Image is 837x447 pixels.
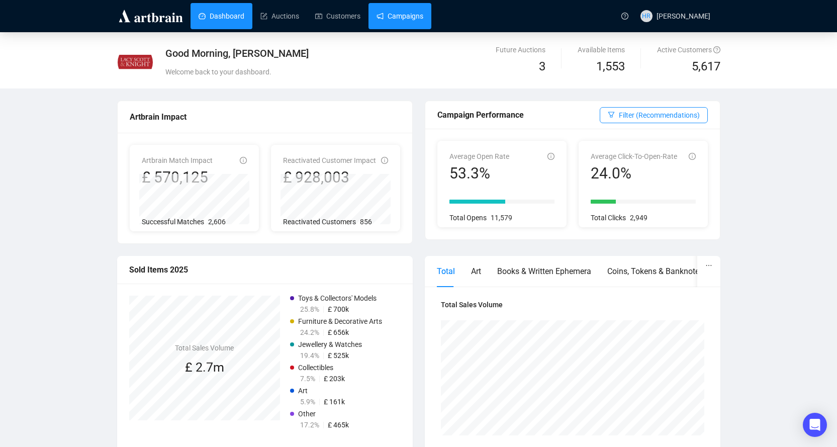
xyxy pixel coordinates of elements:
[142,168,213,187] div: £ 570,125
[298,294,377,302] span: Toys & Collectors' Models
[300,305,319,313] span: 25.8%
[689,153,696,160] span: info-circle
[328,351,349,360] span: £ 525k
[449,164,509,183] div: 53.3%
[803,413,827,437] div: Open Intercom Messenger
[260,3,299,29] a: Auctions
[547,153,554,160] span: info-circle
[118,45,153,80] img: 6188ebe65f8709000edde653.jpg
[328,328,349,336] span: £ 656k
[283,156,376,164] span: Reactivated Customer Impact
[300,398,315,406] span: 5.9%
[657,12,710,20] span: [PERSON_NAME]
[621,13,628,20] span: question-circle
[539,59,545,73] span: 3
[619,110,700,121] span: Filter (Recommendations)
[496,44,545,55] div: Future Auctions
[328,421,349,429] span: £ 465k
[117,8,184,24] img: logo
[449,214,487,222] span: Total Opens
[165,66,517,77] div: Welcome back to your dashboard.
[497,265,591,278] div: Books & Written Ephemera
[130,111,400,123] div: Artbrain Impact
[324,398,345,406] span: £ 161k
[437,265,455,278] div: Total
[283,218,356,226] span: Reactivated Customers
[705,262,712,269] span: ellipsis
[642,11,650,21] span: HR
[165,46,517,60] div: Good Morning, [PERSON_NAME]
[713,46,720,53] span: question-circle
[175,342,234,353] h4: Total Sales Volume
[208,218,226,226] span: 2,606
[578,44,625,55] div: Available Items
[591,152,677,160] span: Average Click-To-Open-Rate
[697,256,720,275] button: ellipsis
[142,156,213,164] span: Artbrain Match Impact
[315,3,360,29] a: Customers
[300,351,319,360] span: 19.4%
[300,421,319,429] span: 17.2%
[657,46,720,54] span: Active Customers
[608,111,615,118] span: filter
[300,328,319,336] span: 24.2%
[298,317,382,325] span: Furniture & Decorative Arts
[300,375,315,383] span: 7.5%
[600,107,708,123] button: Filter (Recommendations)
[591,164,677,183] div: 24.0%
[437,109,600,121] div: Campaign Performance
[596,57,625,76] span: 1,553
[377,3,423,29] a: Campaigns
[441,299,704,310] h4: Total Sales Volume
[491,214,512,222] span: 11,579
[324,375,345,383] span: £ 203k
[381,157,388,164] span: info-circle
[471,265,481,278] div: Art
[607,265,703,278] div: Coins, Tokens & Banknotes
[199,3,244,29] a: Dashboard
[328,305,349,313] span: £ 700k
[298,364,333,372] span: Collectibles
[298,340,362,348] span: Jewellery & Watches
[142,218,204,226] span: Successful Matches
[240,157,247,164] span: info-circle
[283,168,376,187] div: £ 928,003
[449,152,509,160] span: Average Open Rate
[630,214,647,222] span: 2,949
[692,57,720,76] span: 5,617
[298,410,316,418] span: Other
[591,214,626,222] span: Total Clicks
[360,218,372,226] span: 856
[298,387,308,395] span: Art
[129,263,401,276] div: Sold Items 2025
[185,360,224,375] span: £ 2.7m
